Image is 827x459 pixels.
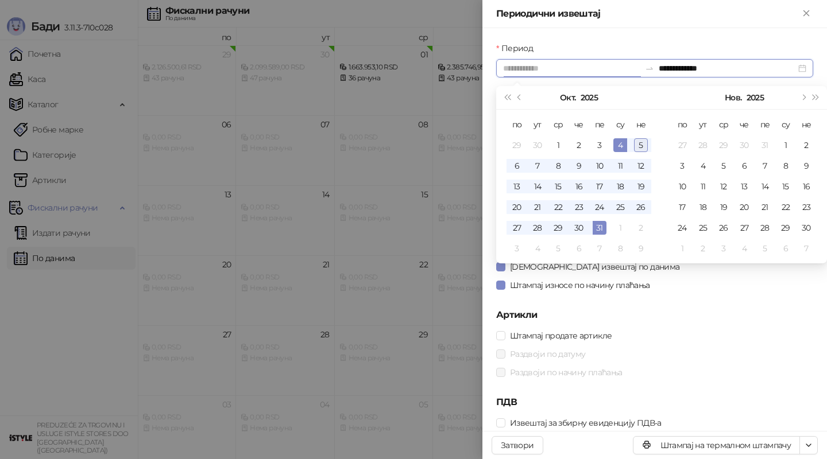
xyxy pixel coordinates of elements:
div: 22 [779,200,793,214]
div: 15 [551,180,565,193]
div: 26 [634,200,648,214]
div: 11 [613,159,627,173]
span: to [645,64,654,73]
div: 1 [551,138,565,152]
div: 27 [737,221,751,235]
div: 25 [696,221,710,235]
div: 17 [675,200,689,214]
td: 2025-11-04 [527,238,548,259]
td: 2025-10-12 [631,155,651,176]
div: 5 [551,242,565,255]
div: 19 [717,200,731,214]
div: 5 [634,138,648,152]
div: 25 [613,200,627,214]
div: 12 [717,180,731,193]
div: 30 [799,221,813,235]
div: 3 [593,138,606,152]
td: 2025-11-14 [755,176,775,197]
div: 21 [531,200,544,214]
div: 24 [593,200,606,214]
div: 28 [758,221,772,235]
div: 4 [531,242,544,255]
button: Следећи месец (PageDown) [797,86,809,109]
div: 2 [696,242,710,255]
div: 4 [737,242,751,255]
div: 9 [572,159,586,173]
div: 4 [613,138,627,152]
td: 2025-10-31 [589,217,610,238]
td: 2025-10-16 [569,176,589,197]
span: Раздвоји по датуму [505,348,590,360]
span: Раздвоји по начину плаћања [505,366,627,379]
div: 17 [593,180,606,193]
td: 2025-11-22 [775,197,796,217]
td: 2025-10-30 [569,217,589,238]
button: Close [799,7,813,21]
div: 19 [634,180,648,193]
th: ср [548,114,569,135]
button: Претходни месец (PageUp) [513,86,526,109]
span: Штампај продате артикле [505,329,616,342]
td: 2025-11-24 [672,217,693,238]
td: 2025-11-07 [755,155,775,176]
div: 3 [675,159,689,173]
th: пе [589,114,610,135]
th: ср [713,114,734,135]
div: 18 [696,200,710,214]
td: 2025-10-22 [548,197,569,217]
div: 13 [737,180,751,193]
td: 2025-11-05 [548,238,569,259]
div: 27 [675,138,689,152]
th: пе [755,114,775,135]
td: 2025-10-08 [548,155,569,176]
div: 14 [758,180,772,193]
input: Период [503,62,640,75]
td: 2025-10-27 [507,217,527,238]
div: 9 [634,242,648,255]
td: 2025-10-13 [507,176,527,197]
td: 2025-10-27 [672,135,693,155]
div: 7 [758,159,772,173]
div: 6 [572,242,586,255]
td: 2025-10-25 [610,197,631,217]
div: 5 [717,159,731,173]
td: 2025-10-18 [610,176,631,197]
div: 8 [613,242,627,255]
td: 2025-11-18 [693,197,713,217]
td: 2025-11-25 [693,217,713,238]
td: 2025-11-15 [775,176,796,197]
td: 2025-11-30 [796,217,817,238]
div: 22 [551,200,565,214]
td: 2025-11-01 [610,217,631,238]
td: 2025-12-02 [693,238,713,259]
td: 2025-11-08 [775,155,796,176]
div: 2 [799,138,813,152]
button: Затвори [492,436,543,454]
td: 2025-10-07 [527,155,548,176]
div: 20 [510,200,524,214]
td: 2025-10-26 [631,197,651,217]
div: 1 [675,242,689,255]
th: че [569,114,589,135]
div: 8 [779,159,793,173]
td: 2025-10-05 [631,135,651,155]
div: 24 [675,221,689,235]
div: 2 [634,221,648,235]
span: [DEMOGRAPHIC_DATA] извештај по данима [505,260,684,273]
td: 2025-11-16 [796,176,817,197]
td: 2025-11-04 [693,155,713,176]
td: 2025-10-09 [569,155,589,176]
div: 29 [717,138,731,152]
td: 2025-10-23 [569,197,589,217]
td: 2025-09-30 [527,135,548,155]
div: 5 [758,242,772,255]
button: Следећа година (Control + right) [810,86,822,109]
td: 2025-10-11 [610,155,631,176]
div: 26 [717,221,731,235]
td: 2025-10-30 [734,135,755,155]
div: 28 [531,221,544,235]
button: Изабери годину [581,86,598,109]
td: 2025-11-12 [713,176,734,197]
td: 2025-11-27 [734,217,755,238]
td: 2025-11-06 [734,155,755,176]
